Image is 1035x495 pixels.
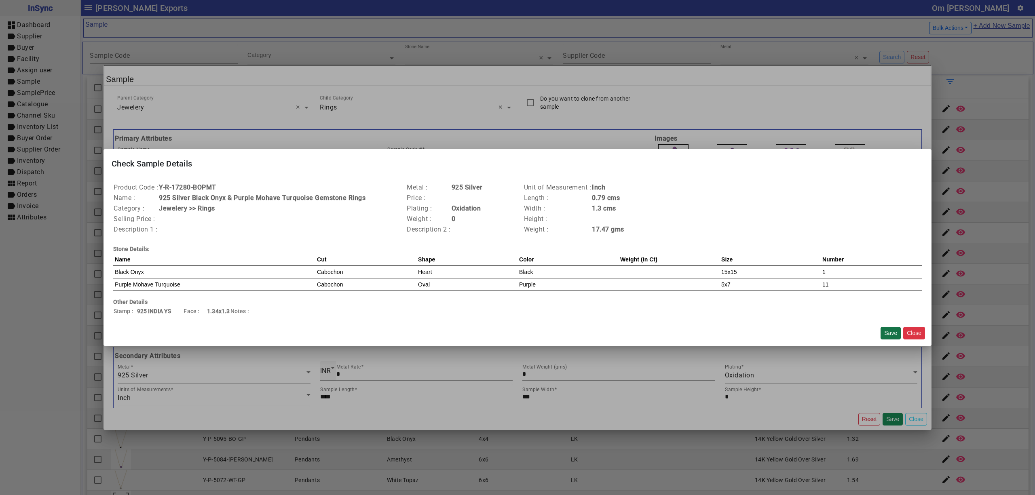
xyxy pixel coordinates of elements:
td: Width : [524,203,592,214]
td: 15x15 [720,266,821,278]
td: Notes : [230,306,253,316]
td: Selling Price : [113,214,158,224]
th: Size [720,253,821,266]
b: Jewelery >> Rings [159,204,215,212]
th: Number [821,253,922,266]
td: Purple Mohave Turquoise [113,278,315,291]
td: Oval [416,278,517,291]
td: Product Code : [113,182,158,193]
td: Black [517,266,619,278]
b: Inch [592,183,605,191]
td: Description 2 : [406,224,451,235]
td: Category : [113,203,158,214]
b: 925 Silver Black Onyx & Purple Mohave Turquoise Gemstone Rings [159,194,365,202]
b: 925 INDIA YS [137,308,171,314]
b: Oxidation [452,204,481,212]
td: Height : [524,214,592,224]
td: Metal : [406,182,451,193]
b: 0 [452,215,456,223]
td: Description 1 : [113,224,158,235]
td: Cabochon [315,266,416,278]
td: Black Onyx [113,266,315,278]
button: Close [903,327,925,339]
th: Color [517,253,619,266]
th: Cut [315,253,416,266]
td: Face : [183,306,207,316]
td: Cabochon [315,278,416,291]
b: Stone Details: [113,246,150,252]
td: Length : [524,193,592,203]
td: Purple [517,278,619,291]
b: 1.3 cms [592,204,616,212]
td: Plating : [406,203,451,214]
td: Weight : [406,214,451,224]
td: 11 [821,278,922,291]
th: Name [113,253,315,266]
td: 1 [821,266,922,278]
td: Name : [113,193,158,203]
b: 925 Silver [452,183,483,191]
b: 0.79 cms [592,194,620,202]
th: Shape [416,253,517,266]
th: Weight (in Ct) [619,253,720,266]
b: 17.47 gms [592,225,624,233]
td: Stamp : [113,306,137,316]
td: Unit of Measurement : [524,182,592,193]
td: Heart [416,266,517,278]
button: Save [881,327,901,339]
b: Y-R-17280-BOPMT [159,183,216,191]
td: Price : [406,193,451,203]
b: 1.34x1.3 [207,308,230,314]
b: Other Details [113,299,148,305]
td: Weight : [524,224,592,235]
td: 5x7 [720,278,821,291]
mat-card-title: Check Sample Details [103,149,931,178]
